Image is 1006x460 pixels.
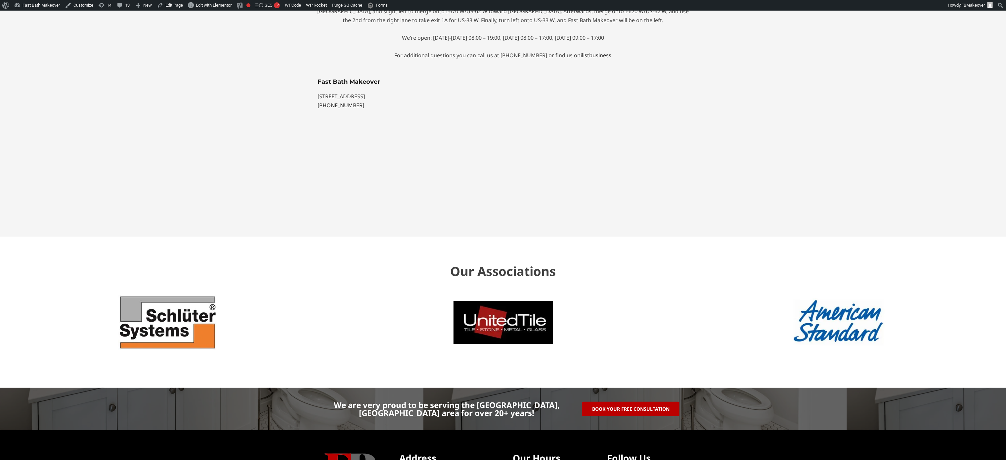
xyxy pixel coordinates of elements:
div: Focus keyphrase not set [246,3,250,7]
div: 12 [274,2,280,8]
p: We’re open: [DATE]-[DATE] 08:00 – 19:00, [DATE] 08:00 – 17:00, [DATE] 09:00 – 17:00 [315,33,692,42]
div: 2 / 5 [339,301,668,344]
p: For additional questions you can call us at [PHONE_NUMBER] or find us on [315,51,692,60]
p: [STREET_ADDRESS] [318,92,437,110]
div: 3 / 5 [674,285,1003,360]
span: book your free consultation [592,407,670,411]
span: FBMakeover [962,3,985,8]
a: ilistbusiness [581,52,612,59]
h5: Fast Bath Makeover [318,78,437,86]
img: united-tile [454,301,553,344]
div: 1 / 5 [3,295,332,350]
p: We are very proud to be serving the [GEOGRAPHIC_DATA], [GEOGRAPHIC_DATA] area for over 20+ years! [318,401,576,417]
div: Image Carousel [3,285,1003,360]
a: [PHONE_NUMBER] [318,102,365,109]
span: Edit with Elementor [196,3,232,8]
img: american_standard_logo-old [789,285,888,360]
span: Our Associations [450,262,556,280]
a: book your free consultation [582,402,679,416]
img: schluter [118,295,217,350]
